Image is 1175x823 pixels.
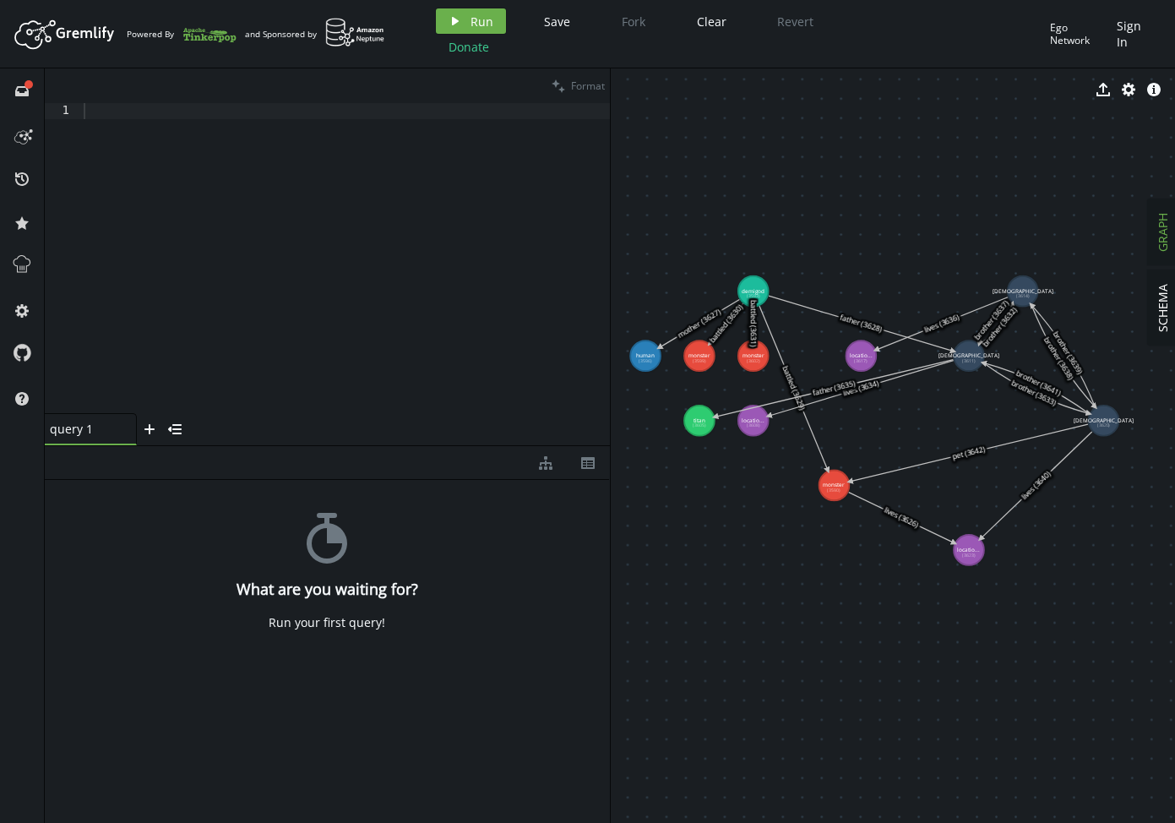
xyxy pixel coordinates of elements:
[547,68,610,103] button: Format
[269,615,385,630] div: Run your first query!
[1073,417,1134,424] tspan: [DEMOGRAPHIC_DATA]
[571,79,605,93] span: Format
[777,14,813,30] span: Revert
[325,18,385,47] img: AWS Neptune
[854,358,868,363] tspan: (3617)
[1096,423,1110,428] tspan: (3620)
[962,553,976,558] tspan: (3623)
[993,287,1053,295] tspan: [DEMOGRAPHIC_DATA]
[827,488,840,493] tspan: (3590)
[742,287,764,295] tspan: demigod
[45,103,80,119] div: 1
[1117,18,1154,50] span: Sign In
[746,423,759,428] tspan: (3608)
[50,421,117,437] span: query 1
[436,8,506,34] button: Run
[692,358,705,363] tspan: (3599)
[622,14,645,30] span: Fork
[436,34,502,59] button: Donate
[742,417,764,424] tspan: locatio...
[1108,8,1162,59] button: Sign In
[693,417,704,424] tspan: titan
[688,352,710,359] tspan: monster
[823,482,845,489] tspan: monster
[245,18,385,50] div: and Sponsored by
[697,14,726,30] span: Clear
[237,580,418,598] h4: What are you waiting for?
[746,358,759,363] tspan: (3602)
[684,8,739,34] button: Clear
[962,358,976,363] tspan: (3611)
[950,444,987,462] text: pet (3642)
[544,14,570,30] span: Save
[1016,293,1030,298] tspan: (3614)
[531,8,583,34] button: Save
[746,293,759,298] tspan: (3593)
[957,546,980,553] tspan: locatio...
[748,300,759,347] text: battled (3631)
[811,378,857,399] text: father (3635)
[636,352,655,359] tspan: human
[471,14,493,30] span: Run
[639,358,652,363] tspan: (3596)
[1050,21,1107,47] div: Ego Network
[1155,213,1171,252] span: GRAPH
[127,19,237,49] div: Powered By
[449,39,489,55] span: Donate
[1155,284,1171,332] span: SCHEMA
[764,8,826,34] button: Revert
[692,423,705,428] tspan: (3605)
[608,8,659,34] button: Fork
[850,352,873,359] tspan: locatio...
[742,352,764,359] tspan: monster
[938,352,999,359] tspan: [DEMOGRAPHIC_DATA]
